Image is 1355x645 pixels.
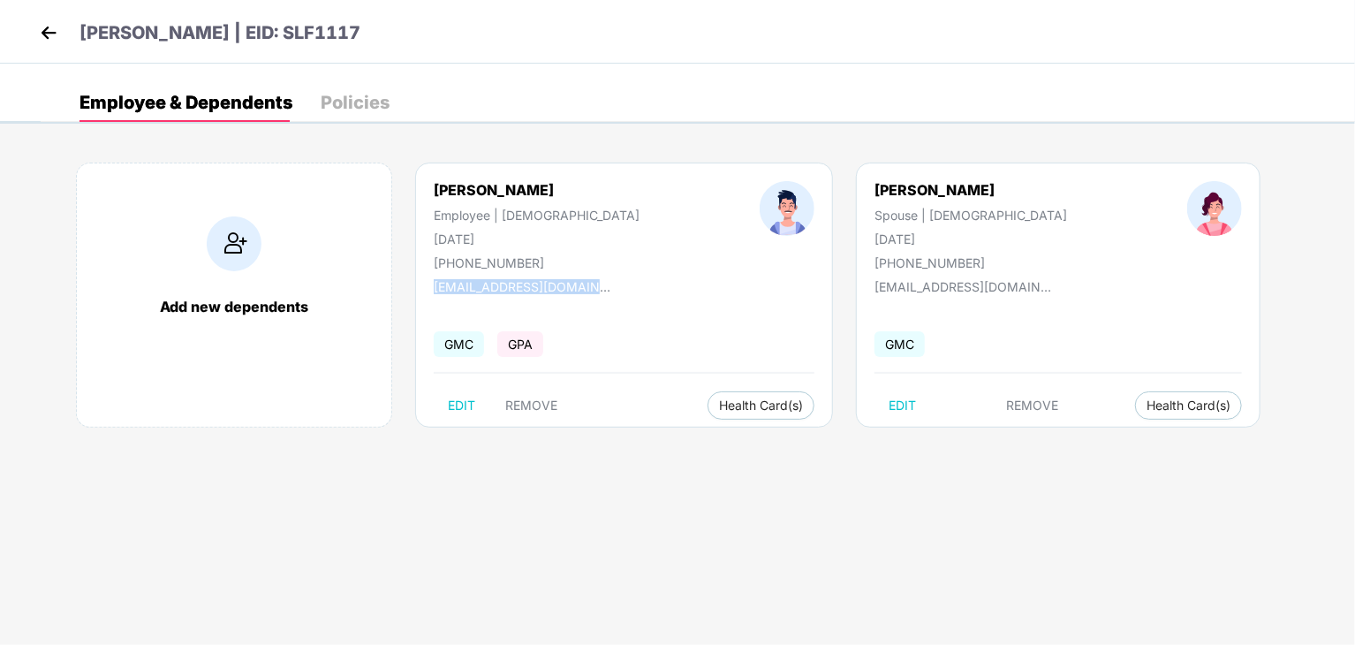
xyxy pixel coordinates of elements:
[434,208,640,223] div: Employee | [DEMOGRAPHIC_DATA]
[874,331,925,357] span: GMC
[434,391,489,420] button: EDIT
[321,94,390,111] div: Policies
[79,19,360,47] p: [PERSON_NAME] | EID: SLF1117
[95,298,374,315] div: Add new dependents
[434,231,640,247] div: [DATE]
[874,208,1067,223] div: Spouse | [DEMOGRAPHIC_DATA]
[1147,401,1230,410] span: Health Card(s)
[1007,398,1059,413] span: REMOVE
[889,398,916,413] span: EDIT
[434,331,484,357] span: GMC
[874,181,1067,199] div: [PERSON_NAME]
[448,398,475,413] span: EDIT
[491,391,572,420] button: REMOVE
[434,181,640,199] div: [PERSON_NAME]
[708,391,814,420] button: Health Card(s)
[207,216,261,271] img: addIcon
[874,391,930,420] button: EDIT
[993,391,1073,420] button: REMOVE
[434,279,610,294] div: [EMAIL_ADDRESS][DOMAIN_NAME]
[1135,391,1242,420] button: Health Card(s)
[434,255,640,270] div: [PHONE_NUMBER]
[1187,181,1242,236] img: profileImage
[874,255,1067,270] div: [PHONE_NUMBER]
[497,331,543,357] span: GPA
[874,279,1051,294] div: [EMAIL_ADDRESS][DOMAIN_NAME]
[505,398,557,413] span: REMOVE
[719,401,803,410] span: Health Card(s)
[79,94,292,111] div: Employee & Dependents
[35,19,62,46] img: back
[874,231,1067,247] div: [DATE]
[760,181,814,236] img: profileImage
